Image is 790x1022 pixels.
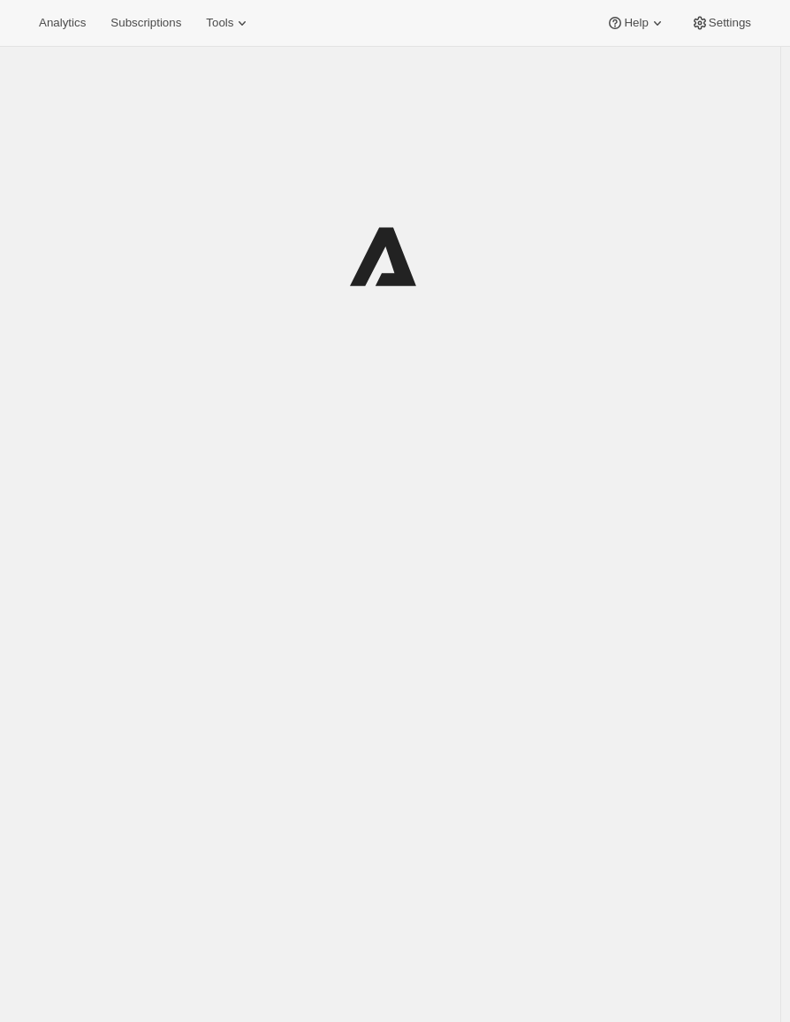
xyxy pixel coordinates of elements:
span: Tools [206,16,233,30]
span: Settings [709,16,751,30]
button: Tools [195,11,262,35]
span: Subscriptions [110,16,181,30]
button: Analytics [28,11,96,35]
span: Help [624,16,648,30]
button: Help [596,11,676,35]
button: Settings [680,11,762,35]
button: Subscriptions [100,11,192,35]
span: Analytics [39,16,86,30]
